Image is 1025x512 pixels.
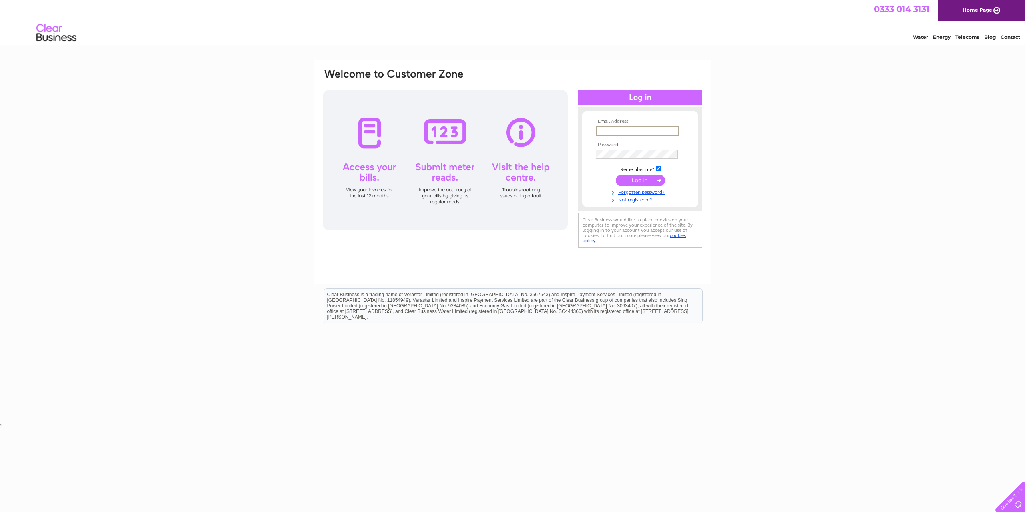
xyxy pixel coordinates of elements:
img: logo.png [36,21,77,45]
div: Clear Business would like to place cookies on your computer to improve your experience of the sit... [578,213,702,248]
a: cookies policy [583,233,686,243]
a: Not registered? [596,195,687,203]
a: Contact [1001,34,1020,40]
th: Email Address: [594,119,687,124]
div: Clear Business is a trading name of Verastar Limited (registered in [GEOGRAPHIC_DATA] No. 3667643... [324,4,702,39]
a: Water [913,34,928,40]
a: Forgotten password? [596,188,687,195]
input: Submit [616,175,665,186]
a: Blog [984,34,996,40]
td: Remember me? [594,165,687,173]
a: Energy [933,34,951,40]
a: 0333 014 3131 [874,4,929,14]
th: Password: [594,142,687,148]
a: Telecoms [955,34,979,40]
